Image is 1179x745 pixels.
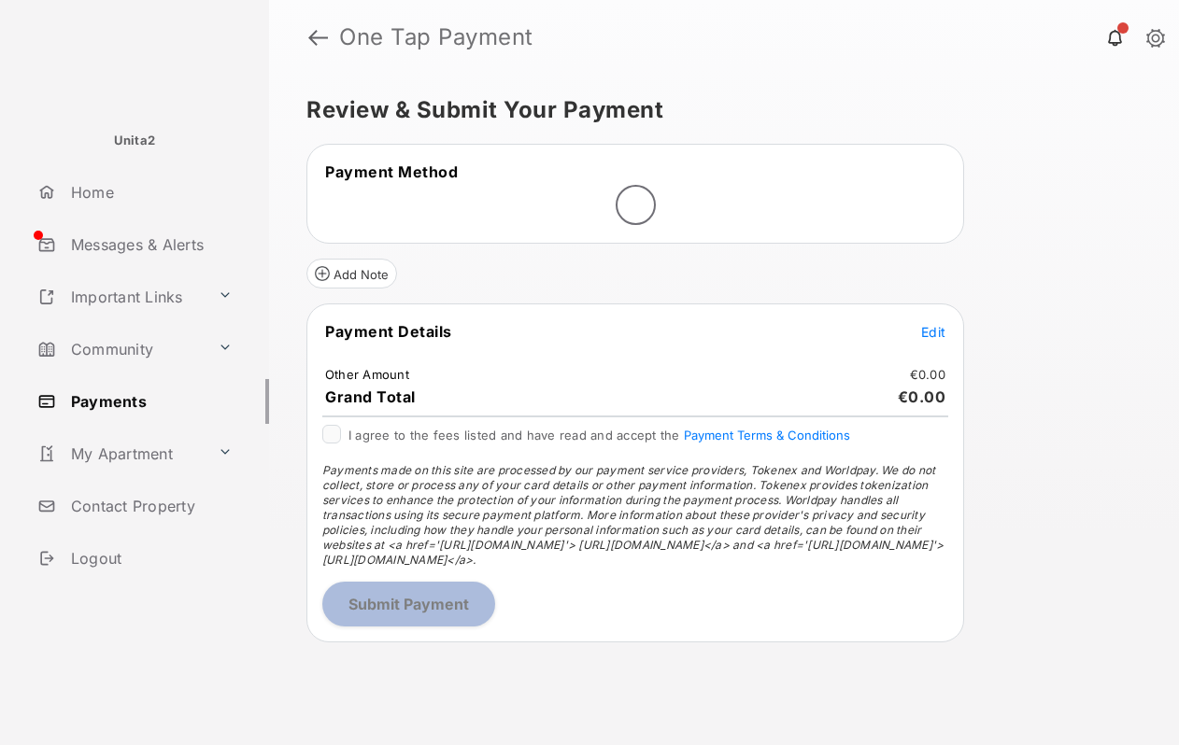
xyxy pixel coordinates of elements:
span: Payments made on this site are processed by our payment service providers, Tokenex and Worldpay. ... [322,463,944,567]
span: I agree to the fees listed and have read and accept the [348,428,850,443]
span: Grand Total [325,387,416,406]
a: Home [30,170,269,215]
button: I agree to the fees listed and have read and accept the [684,428,850,443]
strong: One Tap Payment [339,26,533,49]
p: Unita2 [114,132,156,150]
a: My Apartment [30,431,210,476]
span: Payment Details [325,322,452,341]
a: Payments [30,379,269,424]
a: Community [30,327,210,372]
button: Add Note [306,259,397,288]
a: Messages & Alerts [30,222,269,267]
button: Edit [921,322,945,341]
a: Logout [30,536,269,581]
a: Important Links [30,274,210,319]
span: Edit [921,324,945,340]
h5: Review & Submit Your Payment [306,99,1127,121]
a: Contact Property [30,484,269,528]
button: Submit Payment [322,582,495,626]
td: €0.00 [909,366,946,383]
span: €0.00 [898,387,946,406]
td: Other Amount [324,366,410,383]
span: Payment Method [325,162,458,181]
